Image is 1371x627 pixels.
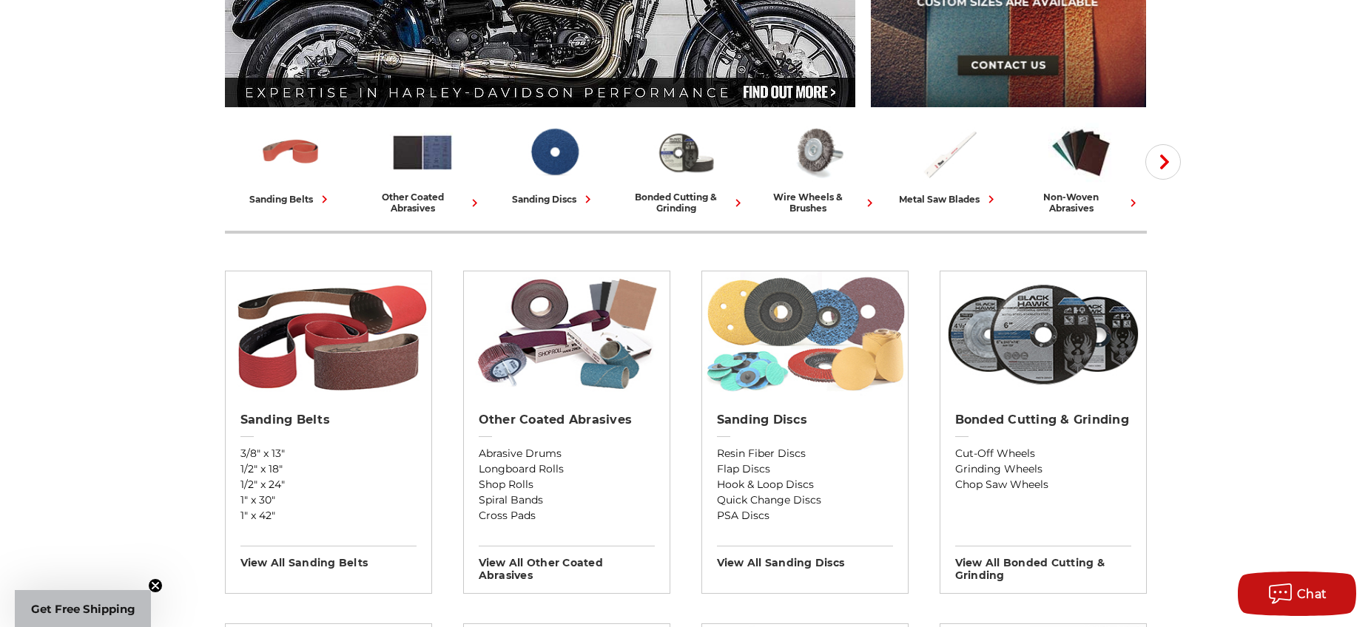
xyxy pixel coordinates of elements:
[717,546,893,569] h3: View All sanding discs
[479,477,655,492] a: Shop Rolls
[702,271,908,397] img: Sanding Discs
[955,461,1131,477] a: Grinding Wheels
[240,477,417,492] a: 1/2" x 24"
[240,413,417,427] h2: Sanding Belts
[653,121,718,184] img: Bonded Cutting & Grinding
[1021,121,1141,214] a: non-woven abrasives
[258,121,323,184] img: Sanding Belts
[240,446,417,461] a: 3/8" x 13"
[955,446,1131,461] a: Cut-Off Wheels
[240,508,417,523] a: 1" x 42"
[758,192,877,214] div: wire wheels & brushes
[512,192,596,207] div: sanding discs
[717,492,893,508] a: Quick Change Discs
[240,546,417,569] h3: View All sanding belts
[31,602,135,616] span: Get Free Shipping
[940,271,1146,397] img: Bonded Cutting & Grinding
[626,121,746,214] a: bonded cutting & grinding
[717,508,893,523] a: PSA Discs
[955,413,1131,427] h2: Bonded Cutting & Grinding
[955,477,1131,492] a: Chop Saw Wheels
[758,121,877,214] a: wire wheels & brushes
[390,121,455,184] img: Other Coated Abrasives
[626,192,746,214] div: bonded cutting & grinding
[717,477,893,492] a: Hook & Loop Discs
[917,121,982,184] img: Metal Saw Blades
[494,121,614,207] a: sanding discs
[1048,121,1114,184] img: Non-woven Abrasives
[1145,144,1181,180] button: Next
[479,413,655,427] h2: Other Coated Abrasives
[955,546,1131,582] h3: View All bonded cutting & grinding
[479,446,655,461] a: Abrasive Drums
[717,461,893,477] a: Flap Discs
[464,271,670,397] img: Other Coated Abrasives
[717,446,893,461] a: Resin Fiber Discs
[479,461,655,477] a: Longboard Rolls
[240,492,417,508] a: 1" x 30"
[249,192,332,207] div: sanding belts
[889,121,1009,207] a: metal saw blades
[899,192,999,207] div: metal saw blades
[785,121,850,184] img: Wire Wheels & Brushes
[363,192,482,214] div: other coated abrasives
[240,461,417,477] a: 1/2" x 18"
[479,492,655,508] a: Spiral Bands
[717,413,893,427] h2: Sanding Discs
[226,271,431,397] img: Sanding Belts
[479,546,655,582] h3: View All other coated abrasives
[363,121,482,214] a: other coated abrasives
[1021,192,1141,214] div: non-woven abrasives
[522,121,587,184] img: Sanding Discs
[231,121,351,207] a: sanding belts
[148,578,163,593] button: Close teaser
[15,590,151,627] div: Get Free ShippingClose teaser
[479,508,655,523] a: Cross Pads
[1297,587,1327,601] span: Chat
[1238,572,1356,616] button: Chat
